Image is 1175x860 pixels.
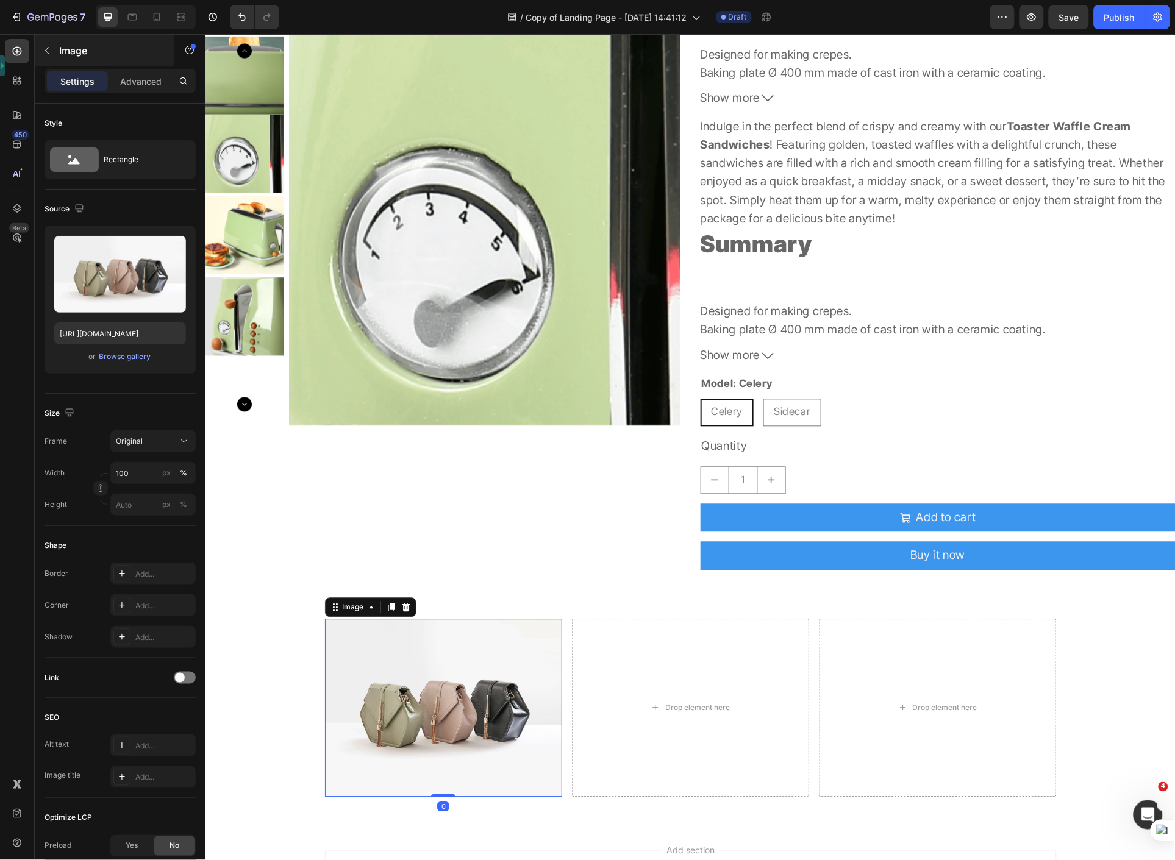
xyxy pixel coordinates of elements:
button: Buy it now [495,508,971,536]
button: Publish [1094,5,1145,29]
span: 4 [1159,782,1168,792]
div: Add... [135,569,193,580]
div: Optimize LCP [45,812,92,823]
button: px [176,466,191,480]
div: % [180,499,187,510]
div: Style [45,118,62,129]
div: Preload [45,840,71,851]
div: Add to cart [711,475,771,493]
iframe: Intercom live chat [1134,800,1163,830]
span: Sidecar [568,372,605,384]
p: Image [59,43,163,58]
div: Image title [45,770,80,781]
div: Border [45,568,68,579]
span: Show more [495,313,555,331]
label: Frame [45,436,67,447]
div: 450 [12,130,29,140]
div: Corner [45,600,69,611]
button: % [159,466,174,480]
div: px [162,499,171,510]
span: Show more [495,55,555,73]
span: Yes [126,840,138,851]
button: px [176,497,191,512]
button: Add to cart [495,470,971,498]
div: Rectangle [104,146,178,174]
span: Save [1059,12,1079,23]
button: Original [110,430,196,452]
strong: Summary [495,196,607,224]
input: px% [110,494,196,516]
button: decrement [496,433,523,460]
div: Drop element here [707,669,772,679]
div: Source [45,201,87,218]
div: 0 [232,768,244,778]
button: Browse gallery [99,350,152,363]
input: quantity [523,433,552,460]
div: SEO [45,712,59,723]
div: Add... [135,600,193,611]
span: / [521,11,524,24]
p: 7 [80,10,85,24]
img: preview-image [54,236,186,313]
div: Shadow [45,631,73,642]
div: Buy it now [705,513,760,531]
input: https://example.com/image.jpg [54,322,186,344]
div: Shape [45,540,66,551]
span: or [89,349,96,364]
div: Undo/Redo [230,5,279,29]
button: increment [552,433,580,460]
button: 7 [5,5,91,29]
p: Advanced [120,75,162,88]
label: Height [45,499,67,510]
p: Settings [60,75,95,88]
span: Celery [506,372,538,384]
button: % [159,497,174,512]
p: Indulge in the perfect blend of crispy and creamy with our ! Featuring golden, toasted waffles wi... [495,85,960,192]
div: Link [45,672,59,683]
div: % [180,467,187,478]
div: Publish [1104,11,1135,24]
button: Show more [495,55,971,73]
div: Add... [135,772,193,783]
div: Beta [9,223,29,233]
button: Show more [495,313,971,331]
div: Alt text [45,739,69,750]
img: image_demo.jpg [120,585,357,763]
legend: Model: Celery [495,341,568,360]
div: Designed for making crepes. Baking plate Ø 400 mm made of cast iron with a ceramic coating. Very ... [495,12,971,86]
span: Draft [729,12,747,23]
div: Add... [135,632,193,643]
div: Quantity [495,402,971,423]
div: Browse gallery [99,351,151,362]
div: Image [135,568,161,579]
div: Drop element here [460,669,524,679]
div: Designed for making crepes. Baking plate Ø 400 mm made of cast iron with a ceramic coating. Very ... [495,269,971,343]
label: Width [45,467,65,478]
div: Size [45,405,77,422]
div: px [162,467,171,478]
span: No [170,840,179,851]
span: Original [116,436,143,447]
span: Copy of Landing Page - [DATE] 14:41:12 [526,11,687,24]
div: Add... [135,741,193,752]
span: Add section [456,810,514,823]
input: px% [110,462,196,484]
button: Save [1049,5,1089,29]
